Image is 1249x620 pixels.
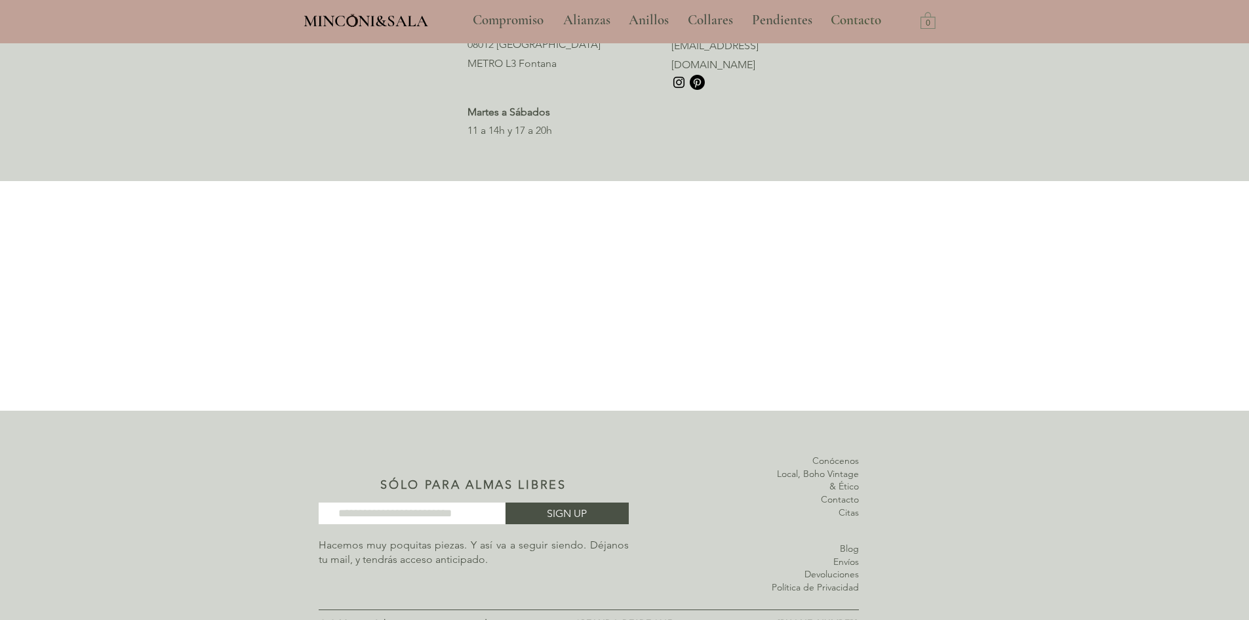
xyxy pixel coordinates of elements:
span: METRO L3 Fontana [467,57,557,70]
p: Pendientes [745,4,819,37]
a: Contacto [821,493,859,505]
nav: Sitio [437,4,917,37]
p: Alianzas [557,4,617,37]
img: Instagram [671,75,686,90]
a: Anillos [619,4,678,37]
a: Collares [678,4,742,37]
a: Compromiso [463,4,553,37]
span: SIGN UP [547,506,587,521]
p: Hacemos muy poquitas piezas. Y así va a seguir siendo. Déjanos tu mail, y tendrás acceso anticipado. [319,538,629,568]
a: Envíos [833,556,859,568]
span: 08012 [GEOGRAPHIC_DATA] [467,38,601,51]
a: Conócenos [812,455,859,466]
span: MINCONI&SALA [304,11,428,31]
a: Blog [840,543,859,554]
a: Alianzas [553,4,619,37]
button: SIGN UP [506,503,629,524]
p: Compromiso [466,4,550,37]
text: 0 [926,19,930,28]
span: SÓLO PARA ALMAS LIBRES [380,478,566,492]
a: Carrito con 0 ítems [921,11,936,29]
a: MINCONI&SALA [304,9,428,30]
a: Local, Boho Vintage & Ético [777,468,859,493]
span: 11 a 14h y 17 a 20h [467,124,552,136]
a: Devoluciones [804,568,859,580]
img: Pinterest [690,75,705,90]
p: Collares [681,4,740,37]
p: Contacto [824,4,888,37]
img: Minconi Sala [347,14,358,27]
ul: Barra de redes sociales [671,75,705,90]
p: Anillos [622,4,675,37]
iframe: Google Maps [52,181,1197,411]
span: Martes a Sábados [467,106,550,118]
a: Política de Privacidad [772,581,859,593]
a: Citas [839,506,859,518]
a: Contacto [821,4,892,37]
a: Pendientes [742,4,821,37]
a: [EMAIL_ADDRESS][DOMAIN_NAME] [671,39,759,71]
